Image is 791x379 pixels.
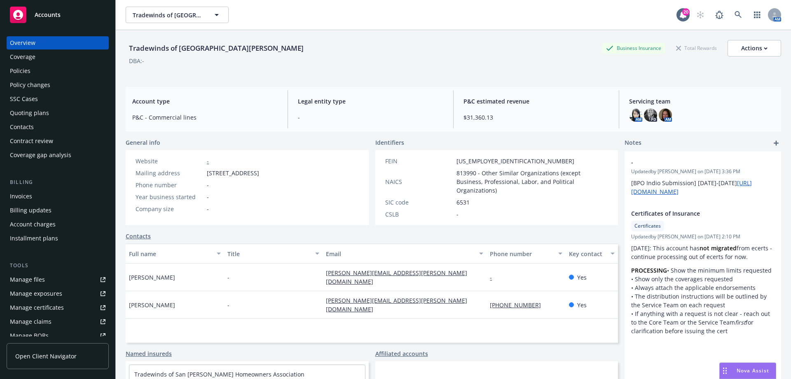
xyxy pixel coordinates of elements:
a: add [771,138,781,148]
a: Manage exposures [7,287,109,300]
span: [STREET_ADDRESS] [207,169,259,177]
a: Manage claims [7,315,109,328]
span: Notes [625,138,641,148]
div: Manage claims [10,315,51,328]
div: Installment plans [10,232,58,245]
div: 20 [682,8,690,16]
div: Contacts [10,120,34,134]
span: Updated by [PERSON_NAME] on [DATE] 2:10 PM [631,233,775,240]
a: Manage BORs [7,329,109,342]
span: - [227,301,229,309]
div: Year business started [136,193,204,201]
div: NAICS [385,177,453,186]
a: Tradewinds of San [PERSON_NAME] Homeowners Association [134,370,304,378]
span: - [631,158,753,167]
a: Overview [7,36,109,49]
span: P&C estimated revenue [463,97,609,106]
span: Identifiers [375,138,404,147]
span: Tradewinds of [GEOGRAPHIC_DATA][PERSON_NAME] [133,11,204,19]
div: Drag to move [720,363,730,379]
span: - [456,210,459,219]
div: -Updatedby [PERSON_NAME] on [DATE] 3:36 PM[BPO Indio Submission] [DATE]-[DATE][URL][DOMAIN_NAME] [625,151,781,202]
a: Coverage [7,50,109,64]
a: Policies [7,64,109,78]
div: Tools [7,261,109,270]
span: Yes [577,301,587,309]
span: Certificates [634,222,661,230]
span: Accounts [35,12,61,18]
span: [US_EMPLOYER_IDENTIFICATION_NUMBER] [456,157,574,165]
div: Website [136,157,204,165]
button: Actions [728,40,781,56]
button: Full name [126,244,224,264]
span: Updated by [PERSON_NAME] on [DATE] 3:36 PM [631,168,775,175]
a: Search [730,7,747,23]
span: Nova Assist [737,367,769,374]
p: [DATE]: This account has from ecerts - continue processing out of ecerts for now. [631,244,775,261]
span: Legal entity type [298,97,443,106]
span: Account type [132,97,278,106]
span: General info [126,138,160,147]
div: Coverage gap analysis [10,148,71,162]
div: Overview [10,36,35,49]
span: Open Client Navigator [15,352,77,360]
span: Yes [577,273,587,282]
a: Start snowing [692,7,709,23]
div: Business Insurance [602,43,665,53]
div: Total Rewards [672,43,721,53]
span: P&C - Commercial lines [132,113,278,122]
span: - [227,273,229,282]
button: Email [323,244,487,264]
div: Tradewinds of [GEOGRAPHIC_DATA][PERSON_NAME] [126,43,307,54]
div: Company size [136,205,204,213]
div: Policy changes [10,78,50,92]
span: 6531 [456,198,470,207]
div: SIC code [385,198,453,207]
div: Coverage [10,50,35,64]
img: photo [644,108,657,122]
a: Contacts [7,120,109,134]
a: Invoices [7,190,109,203]
button: Key contact [566,244,618,264]
strong: PROCESSING [631,266,667,274]
div: Mailing address [136,169,204,177]
a: Installment plans [7,232,109,245]
div: Policies [10,64,30,78]
strong: not migrated [700,244,737,252]
div: SSC Cases [10,92,38,106]
div: Contract review [10,134,53,148]
div: Invoices [10,190,32,203]
div: Billing [7,178,109,186]
div: Title [227,250,310,258]
div: Actions [741,40,768,56]
button: Tradewinds of [GEOGRAPHIC_DATA][PERSON_NAME] [126,7,229,23]
a: [PHONE_NUMBER] [490,301,548,309]
em: first [735,318,746,326]
a: Quoting plans [7,106,109,120]
a: Accounts [7,3,109,26]
button: Nova Assist [719,363,776,379]
span: Certificates of Insurance [631,209,753,218]
div: FEIN [385,157,453,165]
a: SSC Cases [7,92,109,106]
img: photo [629,108,642,122]
img: photo [659,108,672,122]
a: - [490,273,498,281]
div: Full name [129,250,212,258]
span: - [207,193,209,201]
span: [PERSON_NAME] [129,301,175,309]
button: Phone number [487,244,565,264]
a: - [207,157,209,165]
div: Phone number [136,181,204,189]
span: - [207,181,209,189]
a: Affiliated accounts [375,349,428,358]
div: Email [326,250,474,258]
a: [PERSON_NAME][EMAIL_ADDRESS][PERSON_NAME][DOMAIN_NAME] [326,297,467,313]
div: Manage exposures [10,287,62,300]
a: Contacts [126,232,151,240]
p: • Show the minimum limits requested • Show only the coverages requested • Always attach the appli... [631,266,775,335]
a: Account charges [7,218,109,231]
a: Billing updates [7,204,109,217]
button: Title [224,244,323,264]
